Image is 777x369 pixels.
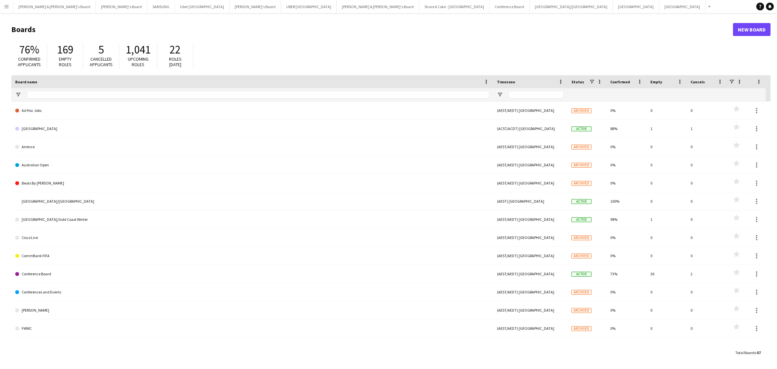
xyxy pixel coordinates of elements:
span: Archived [571,163,591,168]
div: 0 [687,229,727,246]
div: 0 [647,338,687,355]
span: 22 [170,42,181,57]
div: 0 [687,192,727,210]
div: 98% [606,210,647,228]
a: Arrence [15,138,489,156]
span: Cancelled applicants [90,56,113,67]
div: 0 [647,301,687,319]
div: 0 [647,192,687,210]
div: 0% [606,101,647,119]
span: 169 [57,42,73,57]
div: : [735,346,761,359]
div: 0 [647,174,687,192]
button: [GEOGRAPHIC_DATA] [659,0,705,13]
div: 0 [647,138,687,156]
span: Board name [15,79,37,84]
span: Archived [571,290,591,295]
span: Active [571,217,591,222]
button: Open Filter Menu [15,92,21,98]
div: (AEST/AEDT) [GEOGRAPHIC_DATA] [493,319,568,337]
button: UBER [GEOGRAPHIC_DATA] [281,0,337,13]
div: 0% [606,229,647,246]
span: Status [571,79,584,84]
div: 0 [687,247,727,265]
div: (AEST) [GEOGRAPHIC_DATA] [493,192,568,210]
a: Beats By [PERSON_NAME] [15,174,489,192]
div: 0% [606,301,647,319]
div: (ACST/ACDT) [GEOGRAPHIC_DATA] [493,120,568,137]
div: 73% [606,265,647,283]
a: CommBank FIFA [15,247,489,265]
button: SAMSUNG [147,0,175,13]
span: Empty roles [59,56,72,67]
a: FWWC [15,319,489,338]
div: 0 [687,156,727,174]
div: (AEST/AEDT) [GEOGRAPHIC_DATA] [493,265,568,283]
span: Active [571,126,591,131]
button: [PERSON_NAME]'s Board [96,0,147,13]
button: Uber [GEOGRAPHIC_DATA] [175,0,230,13]
div: 1 [647,120,687,137]
div: 0% [606,338,647,355]
div: 0 [687,210,727,228]
a: Conferences and Events [15,283,489,301]
span: 5 [98,42,104,57]
span: Timezone [497,79,515,84]
div: 0 [647,319,687,337]
div: 1 [647,210,687,228]
div: 0 [687,101,727,119]
span: Archived [571,308,591,313]
span: Roles [DATE] [169,56,182,67]
div: 0 [647,283,687,301]
h1: Boards [11,25,733,34]
div: 0 [647,229,687,246]
button: [GEOGRAPHIC_DATA]/[GEOGRAPHIC_DATA] [530,0,613,13]
a: Cisco Live [15,229,489,247]
div: 0% [606,283,647,301]
div: 0% [606,319,647,337]
a: New Board [733,23,771,36]
a: Australian Open [15,156,489,174]
input: Timezone Filter Input [509,91,564,99]
div: 0 [687,301,727,319]
div: 0 [687,338,727,355]
a: [GEOGRAPHIC_DATA] [15,120,489,138]
div: 1 [687,120,727,137]
span: Active [571,272,591,277]
span: Archived [571,181,591,186]
div: 0 [687,283,727,301]
div: 0 [687,138,727,156]
input: Board name Filter Input [27,91,489,99]
div: (AEST/AEDT) [GEOGRAPHIC_DATA] [493,229,568,246]
div: 36 [647,265,687,283]
div: (AEST/AEDT) [GEOGRAPHIC_DATA] [493,156,568,174]
div: (AEST/AEDT) [GEOGRAPHIC_DATA] [493,338,568,355]
a: [PERSON_NAME] [15,301,489,319]
div: 0 [647,156,687,174]
div: (AEST/AEDT) [GEOGRAPHIC_DATA] [493,283,568,301]
a: Hayanah [15,338,489,356]
span: Total Boards [735,350,756,355]
a: Conference Board [15,265,489,283]
div: (AEST/AEDT) [GEOGRAPHIC_DATA] [493,210,568,228]
span: Active [571,199,591,204]
div: 0% [606,138,647,156]
span: Confirmed applicants [18,56,41,67]
button: [PERSON_NAME] & [PERSON_NAME]'s Board [337,0,419,13]
button: Conference Board [490,0,530,13]
div: (AEST/AEDT) [GEOGRAPHIC_DATA] [493,247,568,265]
span: Archived [571,235,591,240]
div: 100% [606,192,647,210]
span: 76% [19,42,39,57]
span: Archived [571,108,591,113]
div: 88% [606,120,647,137]
div: 0% [606,156,647,174]
div: (AEST/AEDT) [GEOGRAPHIC_DATA] [493,174,568,192]
div: (AEST/AEDT) [GEOGRAPHIC_DATA] [493,101,568,119]
button: [PERSON_NAME] & [PERSON_NAME]'s Board [13,0,96,13]
span: 1,041 [126,42,151,57]
span: Archived [571,145,591,149]
span: Cancels [691,79,705,84]
span: 57 [757,350,761,355]
div: 0 [647,101,687,119]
